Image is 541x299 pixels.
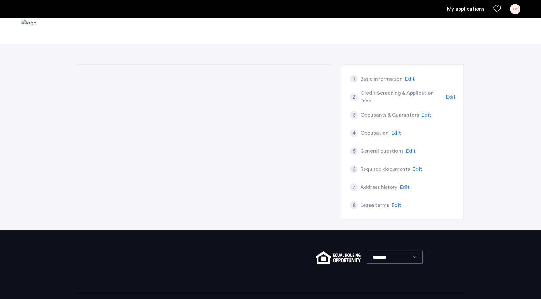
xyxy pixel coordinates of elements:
div: 7 [350,183,358,191]
h5: General questions [360,147,403,155]
h5: Credit Screening & Application Fees [360,89,444,105]
div: 1 [350,75,358,83]
h5: Address history [360,183,397,191]
select: Language select [367,251,423,264]
a: My application [447,5,484,13]
span: Edit [405,76,415,82]
span: Edit [392,203,401,208]
div: 8 [350,201,358,209]
span: Edit [413,167,422,172]
h5: Occupation [360,129,389,137]
div: 6 [350,165,358,173]
a: Cazamio logo [21,19,37,43]
img: equal-housing.png [316,251,361,264]
img: logo [21,19,37,43]
span: Edit [391,130,401,136]
div: 2 [350,93,358,101]
span: Edit [400,185,410,190]
h5: Basic information [360,75,403,83]
span: Edit [422,112,431,118]
h5: Required documents [360,165,410,173]
div: 4 [350,129,358,137]
div: 5 [350,147,358,155]
a: Favorites [493,5,501,13]
span: Edit [446,94,456,100]
div: OY [510,4,520,14]
div: 3 [350,111,358,119]
h5: Lease terms [360,201,389,209]
h5: Occupants & Guarantors [360,111,419,119]
span: Edit [406,149,416,154]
